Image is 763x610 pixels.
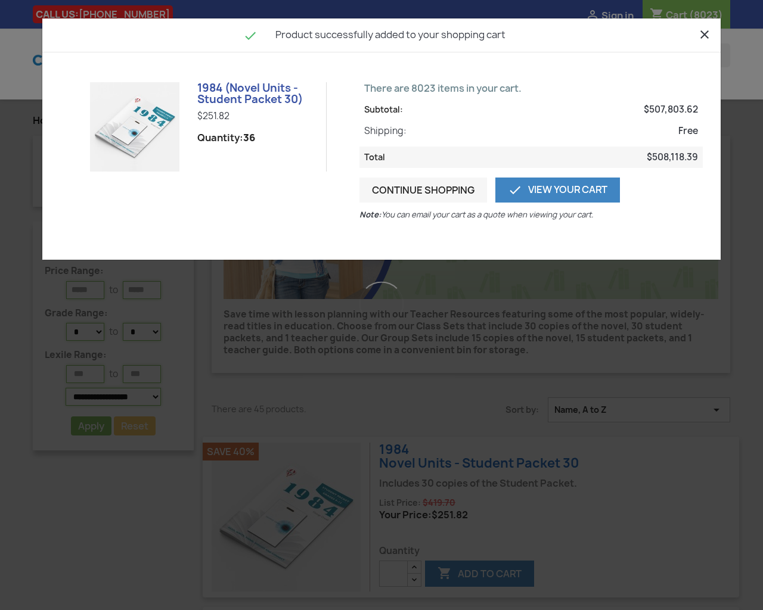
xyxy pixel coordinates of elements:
p: $251.82 [197,110,317,122]
img: 1984 (Novel Units - Student Packet 30) [90,82,179,172]
i:  [508,183,522,197]
p: You can email your cart as a quote when viewing your cart. [359,208,598,220]
button: Continue shopping [359,178,487,203]
button: Close [697,26,712,42]
span: Free [678,125,698,137]
span: Shipping: [364,125,407,137]
span: Total [364,151,385,163]
p: There are 8023 items in your cart. [359,82,703,94]
span: $508,118.39 [647,151,698,163]
span: Quantity: [197,132,255,144]
h6: 1984 (Novel Units - Student Packet 30) [197,82,317,106]
i: close [697,27,712,42]
a: View Your Cart [495,178,620,203]
b: Note: [359,208,381,220]
strong: 36 [243,131,255,144]
span: $507,803.62 [644,104,698,116]
i:  [243,29,258,43]
h4: Product successfully added to your shopping cart [51,27,712,43]
span: Subtotal: [364,104,403,116]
